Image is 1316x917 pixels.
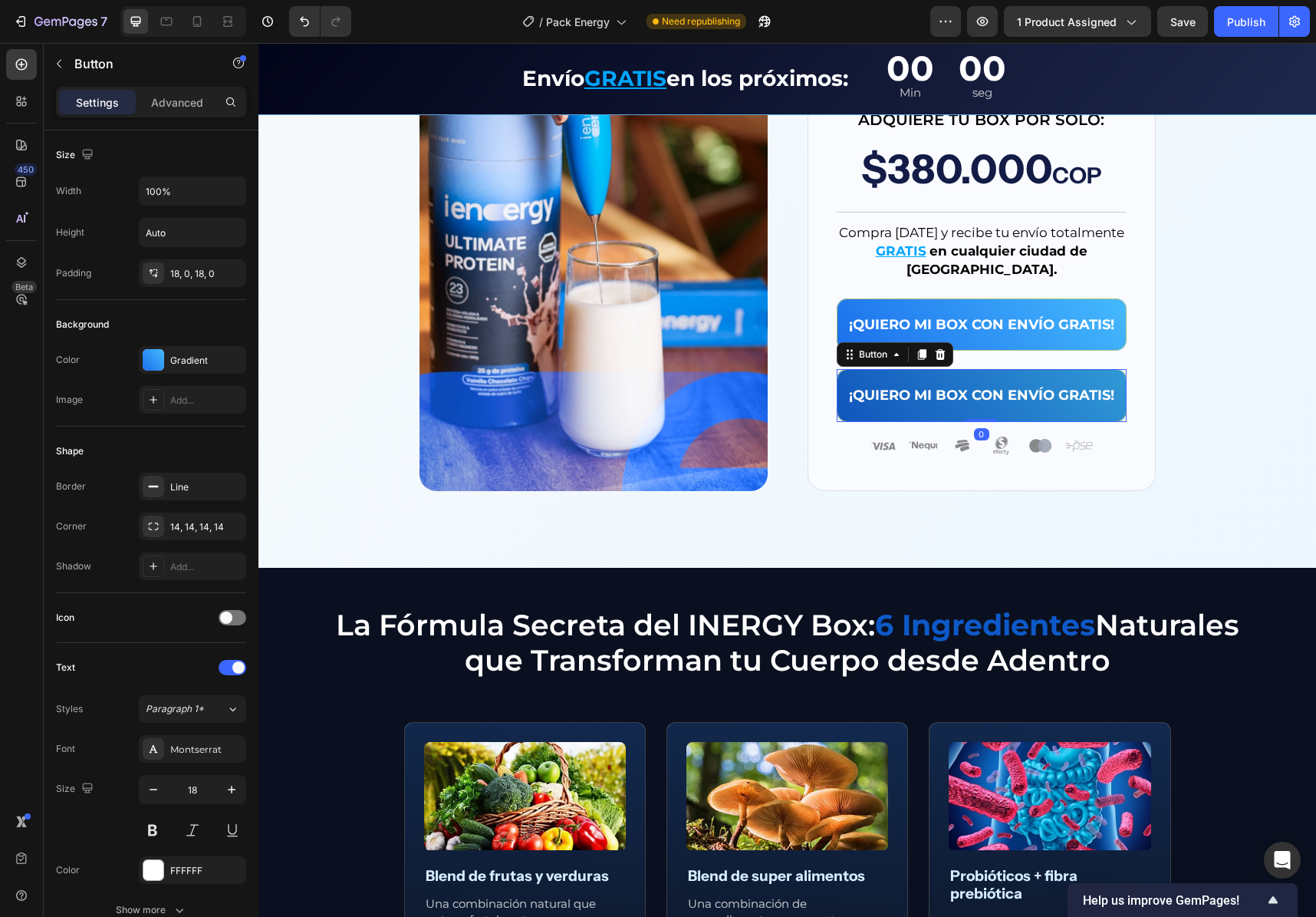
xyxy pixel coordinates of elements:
[170,743,242,757] div: Montserrat
[56,611,74,625] div: Icon
[170,520,242,534] div: 14, 14, 14, 14
[1083,891,1282,909] button: Show survey - Help us improve GemPages!
[146,702,204,716] span: Paragraph 1*
[580,101,867,158] p: $380.000
[167,824,366,842] p: Blend de frutas y verduras
[56,779,97,800] div: Size
[1004,6,1151,37] button: 1 product assigned
[429,824,628,842] p: Blend de super alimentos
[591,269,856,294] p: ¡QUIERO MI BOX CON ENVÍO GRATIS!
[578,256,868,308] button: <p>¡QUIERO MI BOX CON ENVÍO GRATIS!</p>
[56,863,80,877] div: Color
[1083,893,1264,908] span: Help us improve GemPages!
[289,6,351,37] div: Undo/Redo
[546,14,610,30] span: Pack Energy
[56,266,91,280] div: Padding
[170,480,242,494] div: Line
[71,565,988,634] p: La Fórmula Secreta del INERGY Box: Naturales que Transforman tu Cuerpo desde Adentro
[690,699,892,807] img: gempages_581726289379984232-d73b05c1-8056-4572-990e-60d387f1979c.webp
[591,340,856,364] p: ¡QUIERO MI BOX CON ENVÍO GRATIS!
[617,200,668,216] u: GRATIS
[662,15,740,28] span: Need republishing
[140,177,245,205] input: Auto
[56,559,91,573] div: Shadow
[170,560,242,574] div: Add...
[166,699,367,807] img: gempages_581726289379984232-c48a14e8-ae1a-4b39-890e-f8e3faccda15.webp
[15,163,37,176] div: 450
[56,520,87,533] div: Corner
[6,6,114,37] button: 7
[56,318,109,332] div: Background
[580,180,867,236] p: Compra [DATE] y recibe tu envío totalmente
[140,219,245,246] input: Auto
[170,354,242,368] div: Gradient
[139,695,246,723] button: Paragraph 1*
[56,393,83,407] div: Image
[170,394,242,407] div: Add...
[716,385,731,397] div: 0
[74,54,205,73] p: Button
[597,305,632,318] div: Button
[56,742,75,756] div: Font
[56,444,84,458] div: Shape
[56,480,86,493] div: Border
[539,14,543,30] span: /
[1017,14,1117,30] span: 1 product assigned
[1227,14,1265,30] div: Publish
[1157,6,1208,37] button: Save
[580,63,867,91] p: ADQUIERE TU BOX POR SOLO:
[56,184,81,198] div: Width
[56,702,83,716] div: Styles
[100,12,107,31] p: 7
[608,391,838,415] img: gempages_581726289379984232-dd064129-4614-4087-85a1-eac9906e0ebf.svg
[258,43,1316,917] iframe: Design area
[428,699,630,807] img: gempages_581726289379984232-beff6a71-c626-44a9-9982-7d717e09443a.webp
[56,145,97,166] div: Size
[76,94,119,111] p: Settings
[1214,6,1278,37] button: Publish
[617,564,837,600] strong: 6 Ingredientes
[578,326,868,378] button: <p>¡QUIERO MI BOX CON ENVÍO GRATIS!</p>
[12,281,37,293] div: Beta
[170,267,242,281] div: 18, 0, 18, 0
[56,661,75,675] div: Text
[1264,842,1301,879] div: Open Intercom Messenger
[56,353,80,367] div: Color
[170,864,242,878] div: FFFFFF
[794,119,843,146] span: COP
[1170,15,1196,28] span: Save
[151,94,203,111] p: Advanced
[648,200,829,234] strong: en cualquier ciudad de [GEOGRAPHIC_DATA].
[692,824,890,859] p: Probióticos + fibra prebiótica
[56,226,84,239] div: Height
